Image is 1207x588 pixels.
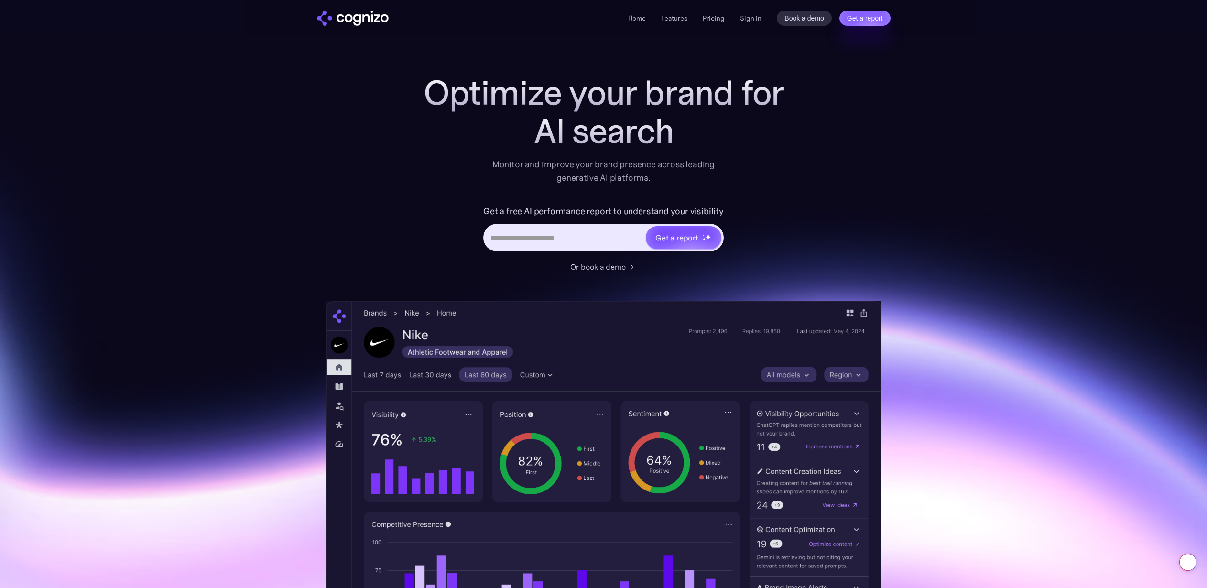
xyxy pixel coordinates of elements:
img: star [705,234,711,240]
a: home [317,11,389,26]
img: star [703,234,704,236]
a: Features [661,14,687,22]
form: Hero URL Input Form [483,204,724,256]
a: Home [628,14,646,22]
a: Sign in [740,12,761,24]
h1: Optimize your brand for [413,74,795,112]
a: Or book a demo [570,261,637,272]
div: AI search [413,112,795,150]
a: Get a report [839,11,891,26]
a: Get a reportstarstarstar [645,225,722,250]
img: cognizo logo [317,11,389,26]
div: Monitor and improve your brand presence across leading generative AI platforms. [486,158,721,185]
img: star [703,238,706,241]
a: Pricing [703,14,725,22]
div: Get a report [655,232,698,243]
div: Or book a demo [570,261,626,272]
a: Book a demo [777,11,832,26]
label: Get a free AI performance report to understand your visibility [483,204,724,219]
